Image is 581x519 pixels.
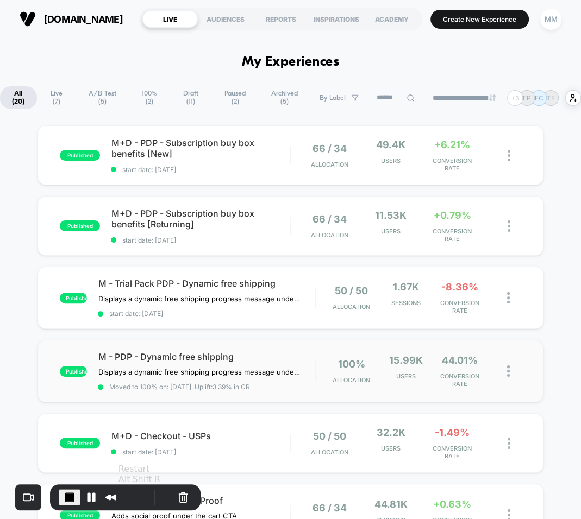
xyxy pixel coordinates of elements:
span: Allocation [333,303,370,311]
span: 49.4k [376,139,405,150]
span: Allocation [333,376,370,384]
span: Moved to 100% on: [DATE] . Uplift: 3.39% in CR [109,383,249,391]
div: INSPIRATIONS [309,10,364,28]
div: ACADEMY [364,10,420,28]
span: M+D - PDP - Subscription buy box benefits [New] [111,137,290,159]
span: 66 / 34 [313,213,347,225]
span: 100% ( 2 ) [129,86,168,109]
span: Users [363,445,419,452]
span: -1.49% [435,427,470,438]
span: Allocation [311,231,348,239]
span: published [60,293,87,303]
span: 1.67k [392,281,418,293]
p: FC [535,94,543,102]
span: Draft ( 11 ) [171,86,211,109]
span: start date: [DATE] [98,309,315,318]
div: AUDIENCES [198,10,253,28]
span: Allocation [311,161,348,168]
span: M - Trial Pack PDP - Dynamic free shipping [98,278,315,289]
span: 44.01% [442,355,478,366]
span: A/B Test ( 5 ) [77,86,128,109]
button: MM [537,8,565,30]
span: Archived ( 5 ) [259,86,310,109]
span: Users [382,372,430,380]
img: end [489,94,496,101]
img: close [507,292,510,303]
img: close [507,365,510,377]
span: published [60,366,87,377]
span: M+D - Checkout - USPs [111,431,290,441]
span: Live ( 7 ) [39,86,75,109]
span: [DOMAIN_NAME] [44,14,123,25]
span: 32.2k [377,427,405,438]
h1: My Experiences [242,54,339,70]
img: close [508,438,510,449]
span: Paused ( 2 ) [213,86,258,109]
img: close [508,150,510,161]
span: start date: [DATE] [111,448,290,456]
div: MM [540,9,561,30]
span: 50 / 50 [335,285,368,296]
span: +6.21% [434,139,470,150]
span: By Label [320,94,346,102]
span: -8.36% [441,281,478,293]
span: 11.53k [375,210,407,221]
span: start date: [DATE] [111,166,290,174]
span: +0.63% [433,498,471,510]
span: 44.81k [374,498,408,510]
span: CONVERSION RATE [424,227,480,243]
span: M - Cart - CTA Social Proof [111,495,290,506]
span: 15.99k [389,355,422,366]
img: close [508,220,510,232]
span: M+D - PDP - Subscription buy box benefits [Returning] [111,208,290,230]
div: REPORTS [253,10,309,28]
span: Users [363,227,419,235]
span: +0.79% [433,210,471,221]
p: TF [547,94,555,102]
span: start date: [DATE] [111,236,290,244]
button: Create New Experience [430,10,529,29]
span: published [60,220,100,231]
span: published [60,150,100,161]
span: 66 / 34 [313,502,347,514]
span: Sessions [382,299,430,307]
span: 50 / 50 [313,431,346,442]
span: CONVERSION RATE [435,299,484,314]
p: EP [523,94,531,102]
img: Visually logo [20,11,36,27]
div: + 3 [507,90,523,106]
span: Allocation [311,448,348,456]
span: Users [363,157,419,164]
span: 66 / 34 [313,143,347,154]
span: Displays a dynamic free shipping progress message under the CTA on PDPs. When on the Trial Pack P... [98,294,299,303]
span: Displays a dynamic free shipping progress message under the CTA on PDPs (excluding Trial Pack PDP... [98,368,299,376]
span: CONVERSION RATE [424,445,480,460]
button: [DOMAIN_NAME] [16,10,126,28]
div: LIVE [142,10,198,28]
span: 100% [338,358,365,370]
span: M - PDP - Dynamic free shipping [98,351,315,362]
span: CONVERSION RATE [424,157,480,172]
span: published [60,438,100,448]
span: CONVERSION RATE [435,372,484,388]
